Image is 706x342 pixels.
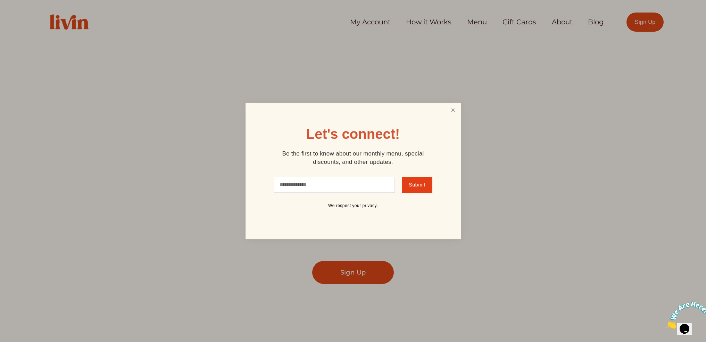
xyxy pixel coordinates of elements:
[663,299,706,332] iframe: chat widget
[409,182,425,188] span: Submit
[446,104,459,117] a: Close
[402,177,432,193] button: Submit
[306,127,400,141] h1: Let's connect!
[270,203,437,209] p: We respect your privacy.
[3,3,46,30] img: Chat attention grabber
[270,150,437,166] p: Be the first to know about our monthly menu, special discounts, and other updates.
